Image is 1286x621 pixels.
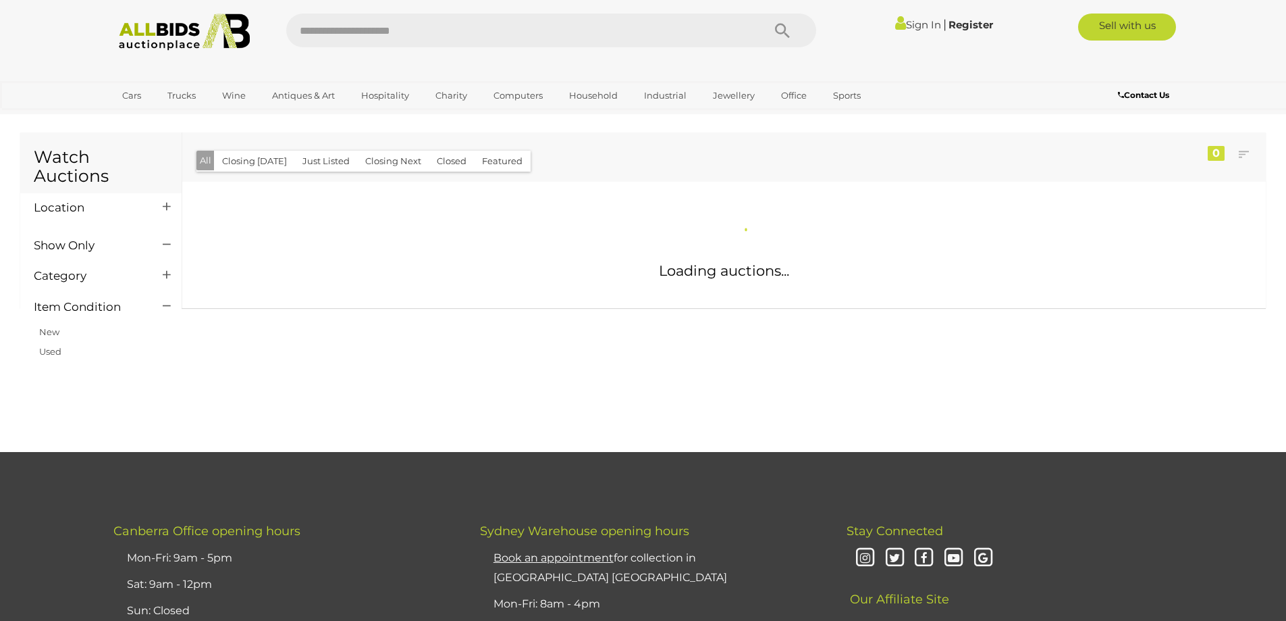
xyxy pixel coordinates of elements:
[113,107,227,129] a: [GEOGRAPHIC_DATA]
[34,201,142,214] h4: Location
[942,547,965,570] i: Youtube
[113,524,300,539] span: Canberra Office opening hours
[429,151,475,172] button: Closed
[493,551,614,564] u: Book an appointment
[824,84,869,107] a: Sports
[883,547,907,570] i: Twitter
[34,148,168,185] h1: Watch Auctions
[1078,14,1176,41] a: Sell with us
[912,547,936,570] i: Facebook
[159,84,205,107] a: Trucks
[1208,146,1225,161] div: 0
[34,301,142,314] h4: Item Condition
[704,84,763,107] a: Jewellery
[490,591,813,618] li: Mon-Fri: 8am - 4pm
[1118,90,1169,100] b: Contact Us
[39,346,61,357] a: Used
[427,84,476,107] a: Charity
[847,524,943,539] span: Stay Connected
[111,14,258,51] img: Allbids.com.au
[39,326,59,337] a: New
[213,84,254,107] a: Wine
[749,14,816,47] button: Search
[34,239,142,252] h4: Show Only
[113,84,150,107] a: Cars
[560,84,626,107] a: Household
[772,84,815,107] a: Office
[971,547,995,570] i: Google
[124,545,446,572] li: Mon-Fri: 9am - 5pm
[847,572,949,607] span: Our Affiliate Site
[943,17,946,32] span: |
[352,84,418,107] a: Hospitality
[480,524,689,539] span: Sydney Warehouse opening hours
[659,262,789,279] span: Loading auctions...
[294,151,358,172] button: Just Listed
[263,84,344,107] a: Antiques & Art
[493,551,727,584] a: Book an appointmentfor collection in [GEOGRAPHIC_DATA] [GEOGRAPHIC_DATA]
[895,18,941,31] a: Sign In
[196,151,215,170] button: All
[485,84,552,107] a: Computers
[124,572,446,598] li: Sat: 9am - 12pm
[853,547,877,570] i: Instagram
[34,270,142,282] h4: Category
[948,18,993,31] a: Register
[214,151,295,172] button: Closing [DATE]
[635,84,695,107] a: Industrial
[474,151,531,172] button: Featured
[357,151,429,172] button: Closing Next
[1118,88,1173,103] a: Contact Us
